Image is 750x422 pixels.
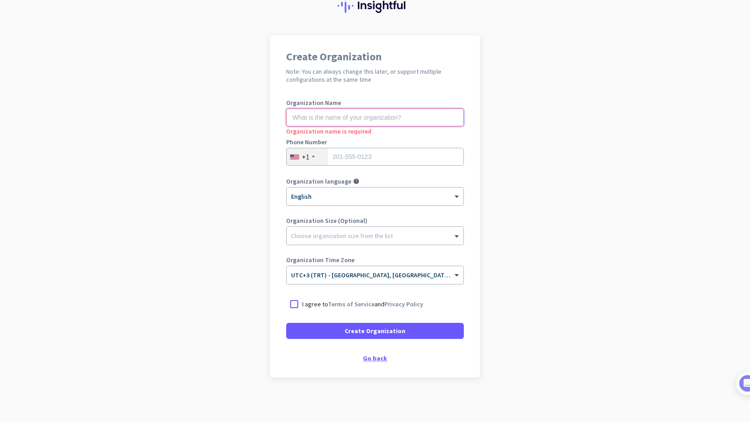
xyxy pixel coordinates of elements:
h2: Note: You can always change this later, or support multiple configurations at the same time [286,67,464,84]
h1: Create Organization [286,51,464,62]
span: Organization name is required [286,127,371,135]
label: Organization Time Zone [286,257,464,263]
input: 201-555-0123 [286,148,464,166]
i: help [353,178,359,184]
label: Phone Number [286,139,464,145]
button: Create Organization [286,323,464,339]
div: Go back [286,355,464,361]
span: Create Organization [345,326,405,335]
a: Privacy Policy [384,300,423,308]
label: Organization Name [286,100,464,106]
div: +1 [302,152,309,161]
input: What is the name of your organization? [286,109,464,126]
label: Organization language [286,178,351,184]
label: Organization Size (Optional) [286,217,464,224]
p: I agree to and [302,300,423,309]
a: Terms of Service [328,300,375,308]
